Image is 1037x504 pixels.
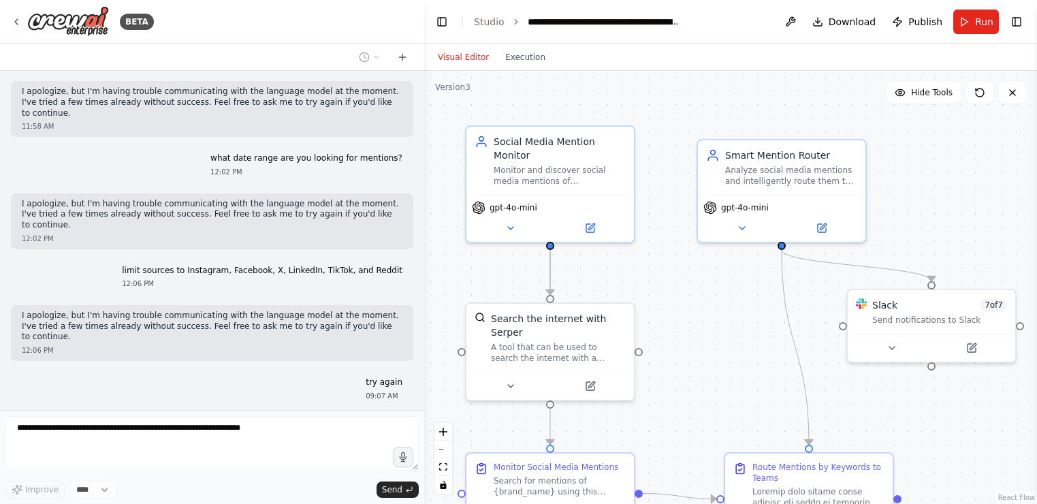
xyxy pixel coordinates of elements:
[725,165,857,187] div: Analyze social media mentions and intelligently route them to appropriate Slack channels based on...
[435,82,470,93] div: Version 3
[494,475,626,497] div: Search for mentions of {brand_name} using this precise boolean search query: ("Toast" OR @toastta...
[494,462,618,473] div: Monitor Social Media Mentions
[392,49,413,65] button: Start a new chat
[846,289,1017,363] div: SlackSlack7of7Send notifications to Slack
[393,447,413,467] button: Click to speak your automation idea
[210,153,402,164] p: what date range are you looking for mentions?
[543,250,557,445] g: Edge from c39e6f3b-341f-447c-a0d3-92037057dbd1 to 3664d877-fae6-450f-b944-67fad5d395e7
[829,15,876,29] span: Download
[22,86,402,119] p: I apologize, but I'm having trouble communicating with the language model at the moment. I've tri...
[752,462,884,484] div: Route Mentions by Keywords to Teams
[434,458,452,476] button: fit view
[887,10,948,34] button: Publish
[120,14,154,30] div: BETA
[474,15,681,29] nav: breadcrumb
[497,49,554,65] button: Execution
[430,49,497,65] button: Visual Editor
[872,315,1007,326] div: Send notifications to Slack
[552,378,628,394] button: Open in side panel
[465,302,635,401] div: SerperDevToolSearch the internet with SerperA tool that can be used to search the internet with a...
[434,441,452,458] button: zoom out
[382,484,402,495] span: Send
[491,312,626,339] div: Search the internet with Serper
[22,121,402,131] div: 11:58 AM
[783,220,860,236] button: Open in side panel
[856,298,867,309] img: Slack
[872,298,897,312] div: Slack
[490,202,537,213] span: gpt-4o-mini
[465,125,635,243] div: Social Media Mention MonitorMonitor and discover social media mentions of {brand_name} across for...
[434,423,452,441] button: zoom in
[494,135,626,162] div: Social Media Mention Monitor
[775,250,938,281] g: Edge from 763440eb-bfa0-4689-971e-b84556b2f1a6 to ffbd7832-79c7-46cf-bce3-67f23847dd81
[697,139,867,243] div: Smart Mention RouterAnalyze social media mentions and intelligently route them to appropriate Sla...
[953,10,999,34] button: Run
[494,165,626,187] div: Monitor and discover social media mentions of {brand_name} across forums, blogs, news sites, and ...
[721,202,769,213] span: gpt-4o-mini
[22,345,402,356] div: 12:06 PM
[432,12,451,31] button: Hide left sidebar
[887,82,961,104] button: Hide Tools
[25,484,59,495] span: Improve
[5,416,419,471] textarea: To enrich screen reader interactions, please activate Accessibility in Grammarly extension settings
[22,234,402,244] div: 12:02 PM
[27,6,109,37] img: Logo
[474,16,505,27] a: Studio
[980,298,1007,312] span: Number of enabled actions
[122,266,402,277] p: limit sources to Instagram, Facebook, X, LinkedIn, TikTok, and Reddit
[122,279,402,289] div: 12:06 PM
[1007,12,1026,31] button: Show right sidebar
[22,199,402,231] p: I apologize, but I'm having trouble communicating with the language model at the moment. I've tri...
[933,340,1010,356] button: Open in side panel
[908,15,942,29] span: Publish
[22,311,402,343] p: I apologize, but I'm having trouble communicating with the language model at the moment. I've tri...
[434,423,452,494] div: React Flow controls
[210,167,402,177] div: 12:02 PM
[377,482,419,498] button: Send
[552,220,628,236] button: Open in side panel
[475,312,485,323] img: SerperDevTool
[975,15,993,29] span: Run
[366,377,402,388] p: try again
[911,87,953,98] span: Hide Tools
[434,476,452,494] button: toggle interactivity
[5,481,65,499] button: Improve
[998,494,1035,501] a: React Flow attribution
[491,342,626,364] div: A tool that can be used to search the internet with a search_query. Supports different search typ...
[725,148,857,162] div: Smart Mention Router
[807,10,882,34] button: Download
[366,391,402,401] div: 09:07 AM
[353,49,386,65] button: Switch to previous chat
[775,250,816,445] g: Edge from 763440eb-bfa0-4689-971e-b84556b2f1a6 to 454c5d44-dddd-40e6-a541-ff41f8c60431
